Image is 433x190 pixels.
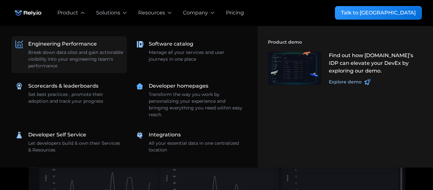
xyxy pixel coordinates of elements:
[12,6,45,19] a: home
[12,36,127,73] a: Engineering PerformanceBreak down data silos and gain actionable visibility into your engineering...
[226,9,244,17] a: Pricing
[149,140,244,153] div: All your essential data in one centralized location
[149,131,181,139] div: Integrations
[335,6,422,20] a: Talk to [GEOGRAPHIC_DATA]
[149,82,208,90] div: Developer homepages
[329,52,418,75] div: Find out how [DOMAIN_NAME]’s IDP can elevate your DevEx by exploring our demo.
[57,9,78,17] div: Product
[132,78,247,122] a: Developer homepagesTransform the way you work by personalizing your experience and bringing every...
[149,49,244,63] div: Manage all your services and user journeys in one place
[183,9,208,17] div: Company
[149,91,244,118] div: Transform the way you work by personalizing your experience and bringing everything you need with...
[12,6,45,19] img: Rely.io logo
[12,127,127,157] a: Developer Self ServiceLet developers build & own their Services & Resources
[132,127,247,157] a: IntegrationsAll your essential data in one centralized location
[28,49,123,69] div: Break down data silos and gain actionable visibility into your engineering team's performance
[268,36,422,48] h4: Product demo
[132,36,247,66] a: Software catalogManage all your services and user journeys in one place
[341,9,416,17] div: Talk to [GEOGRAPHIC_DATA]
[28,82,98,90] div: Scorecards & leaderboards
[329,79,362,85] div: Explore demo
[28,131,86,139] div: Developer Self Service
[264,48,422,89] a: Find out how [DOMAIN_NAME]’s IDP can elevate your DevEx by exploring our demo.Explore demo
[28,140,123,153] div: Let developers build & own their Services & Resources
[149,40,193,48] div: Software catalog
[12,78,127,108] a: Scorecards & leaderboardsSet best practices , promote their adoption and track your progress
[138,9,165,17] div: Resources
[28,91,123,105] div: Set best practices , promote their adoption and track your progress
[28,40,97,48] div: Engineering Performance
[96,9,120,17] div: Solutions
